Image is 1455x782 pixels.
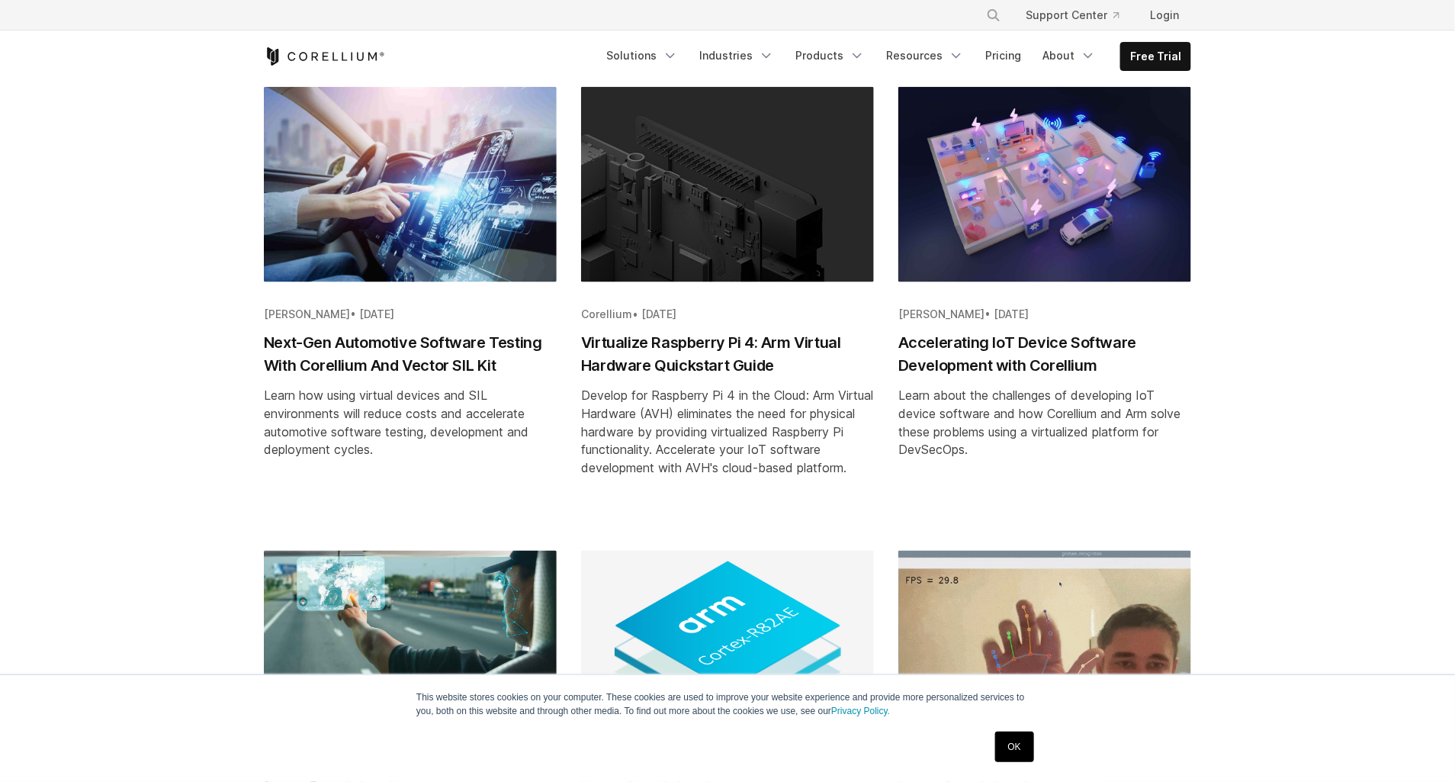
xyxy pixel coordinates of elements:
a: Blog post summary: Accelerating IoT Device Software Development with Corellium [898,87,1191,526]
a: Blog post summary: Next-Gen Automotive Software Testing With Corellium And Vector SIL Kit [264,87,557,526]
span: [DATE] [641,307,676,320]
p: This website stores cookies on your computer. These cookies are used to improve your website expe... [416,690,1039,718]
a: Corellium Home [264,47,385,66]
button: Search [980,2,1007,29]
div: Develop for Raspberry Pi 4 in the Cloud: Arm Virtual Hardware (AVH) eliminates the need for physi... [581,386,874,478]
div: • [581,307,874,322]
span: [PERSON_NAME] [898,307,984,320]
h2: Next-Gen Automotive Software Testing With Corellium And Vector SIL Kit [264,331,557,377]
a: About [1033,42,1105,69]
a: Free Trial [1121,43,1190,70]
div: Navigation Menu [968,2,1191,29]
a: Industries [690,42,783,69]
img: Accelerating IoT Device Software Development with Corellium [898,87,1191,282]
div: Learn about the challenges of developing IoT device software and how Corellium and Arm solve thes... [898,386,1191,459]
img: Introducing the Cortex-R82AE and Cortex-R82 System Models [581,551,874,746]
img: Accelerating Software Development for Next-Generation Arm-based Automotive Solutions [264,551,557,746]
div: • [264,307,557,322]
a: Login [1138,2,1191,29]
h2: Virtualize Raspberry Pi 4: Arm Virtual Hardware Quickstart Guide [581,331,874,377]
a: Privacy Policy. [831,706,890,716]
a: Resources [877,42,973,69]
span: [DATE] [359,307,394,320]
div: • [898,307,1191,322]
a: Solutions [597,42,687,69]
a: Support Center [1013,2,1132,29]
a: OK [995,732,1034,762]
a: Blog post summary: Virtualize Raspberry Pi 4: Arm Virtual Hardware Quickstart Guide [581,87,874,526]
span: [PERSON_NAME] [264,307,350,320]
span: Corellium [581,307,632,320]
img: MediaPipe Computer Vision on Arm Virtual Hardware [898,551,1191,746]
a: Pricing [976,42,1030,69]
img: Next-Gen Automotive Software Testing With Corellium And Vector SIL Kit [264,87,557,282]
img: Virtualize Raspberry Pi 4: Arm Virtual Hardware Quickstart Guide [581,87,874,282]
a: Products [786,42,874,69]
div: Learn how using virtual devices and SIL environments will reduce costs and accelerate automotive ... [264,386,557,459]
span: [DATE] [994,307,1029,320]
h2: Accelerating IoT Device Software Development with Corellium [898,331,1191,377]
div: Navigation Menu [597,42,1191,71]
